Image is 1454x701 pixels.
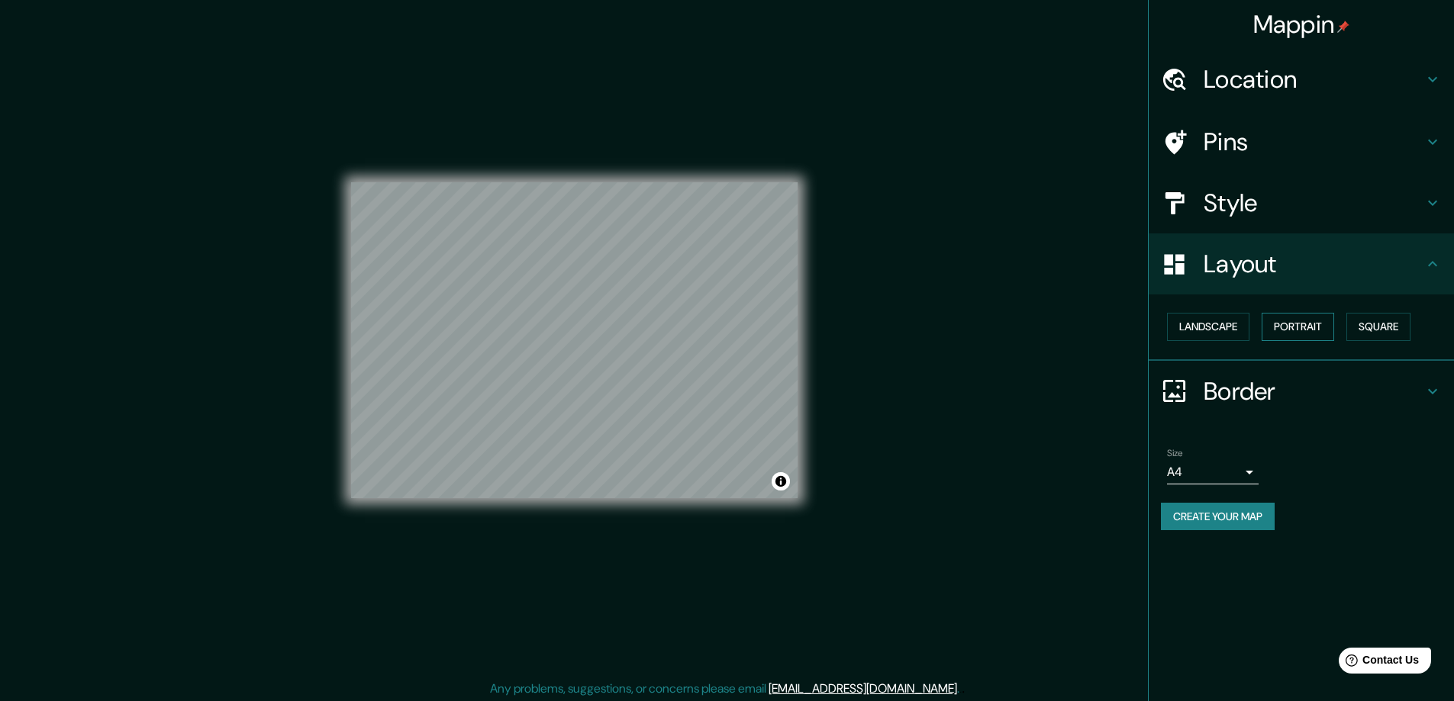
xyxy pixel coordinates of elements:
button: Landscape [1167,313,1249,341]
a: [EMAIL_ADDRESS][DOMAIN_NAME] [769,680,957,696]
h4: Style [1204,188,1423,218]
div: . [962,680,965,698]
div: A4 [1167,460,1259,484]
div: . [959,680,962,698]
button: Square [1346,313,1410,341]
h4: Pins [1204,127,1423,157]
h4: Mappin [1253,9,1350,40]
button: Create your map [1161,503,1275,531]
div: Location [1149,49,1454,110]
button: Portrait [1262,313,1334,341]
h4: Location [1204,64,1423,95]
iframe: Help widget launcher [1318,642,1437,684]
canvas: Map [351,182,798,498]
div: Style [1149,172,1454,233]
label: Size [1167,446,1183,459]
p: Any problems, suggestions, or concerns please email . [490,680,959,698]
button: Toggle attribution [772,472,790,490]
div: Border [1149,361,1454,422]
div: Pins [1149,111,1454,172]
img: pin-icon.png [1337,21,1349,33]
div: Layout [1149,233,1454,294]
h4: Border [1204,376,1423,407]
h4: Layout [1204,249,1423,279]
